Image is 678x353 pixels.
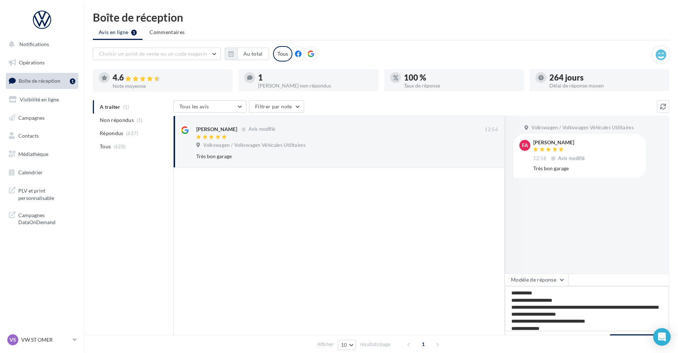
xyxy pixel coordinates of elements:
[225,48,269,60] button: Au total
[610,334,666,347] button: Poster ma réponse
[19,78,60,84] span: Boîte de réception
[10,336,16,343] span: VS
[137,117,143,123] span: (1)
[4,146,80,162] a: Médiathèque
[558,155,585,161] span: Avis modifié
[404,83,518,88] div: Taux de réponse
[20,96,59,103] span: Visibilité en ligne
[505,274,568,286] button: Modèle de réponse
[4,110,80,126] a: Campagnes
[21,336,70,343] p: VW ST OMER
[549,83,663,88] div: Délai de réponse moyen
[533,140,586,145] div: [PERSON_NAME]
[70,78,75,84] div: 1
[179,103,209,109] span: Tous les avis
[196,153,451,160] div: Très bon garage
[19,59,45,66] span: Opérations
[126,130,139,136] span: (627)
[549,74,663,82] div: 264 jours
[317,341,334,348] span: Afficher
[196,126,237,133] div: [PERSON_NAME]
[533,155,547,162] span: 12:56
[93,48,221,60] button: Choisir un point de vente ou un code magasin
[338,340,356,350] button: 10
[114,144,126,149] span: (628)
[18,169,43,175] span: Calendrier
[100,130,124,137] span: Répondus
[4,183,80,204] a: PLV et print personnalisable
[249,100,304,113] button: Filtrer par note
[113,83,227,89] div: Note moyenne
[237,48,269,60] button: Au total
[531,125,634,131] span: Volkswagen / Volkswagen Véhicules Utilitaires
[93,12,669,23] div: Boîte de réception
[6,333,78,347] a: VS VW ST OMER
[341,342,347,348] span: 10
[19,41,49,47] span: Notifications
[99,51,207,57] span: Choisir un point de vente ou un code magasin
[249,126,275,132] span: Avis modifié
[4,207,80,229] a: Campagnes DataOnDemand
[18,186,75,201] span: PLV et print personnalisable
[522,142,528,149] span: FA
[653,328,671,346] div: Open Intercom Messenger
[4,92,80,107] a: Visibilité en ligne
[100,143,111,150] span: Tous
[360,341,390,348] span: résultats/page
[258,74,372,82] div: 1
[4,73,80,89] a: Boîte de réception1
[18,114,45,120] span: Campagnes
[258,83,372,88] div: [PERSON_NAME] non répondus
[203,142,306,149] span: Volkswagen / Volkswagen Véhicules Utilitaires
[485,126,498,133] span: 12:56
[18,151,48,157] span: Médiathèque
[4,165,80,180] a: Calendrier
[417,338,429,350] span: 1
[4,37,77,52] button: Notifications
[113,74,227,82] div: 4.6
[173,100,246,113] button: Tous les avis
[404,74,518,82] div: 100 %
[149,29,185,36] span: Commentaires
[18,210,75,226] span: Campagnes DataOnDemand
[4,55,80,70] a: Opérations
[100,116,134,124] span: Non répondus
[533,165,640,172] div: Très bon garage
[18,133,39,139] span: Contacts
[273,46,292,62] div: Tous
[4,128,80,144] a: Contacts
